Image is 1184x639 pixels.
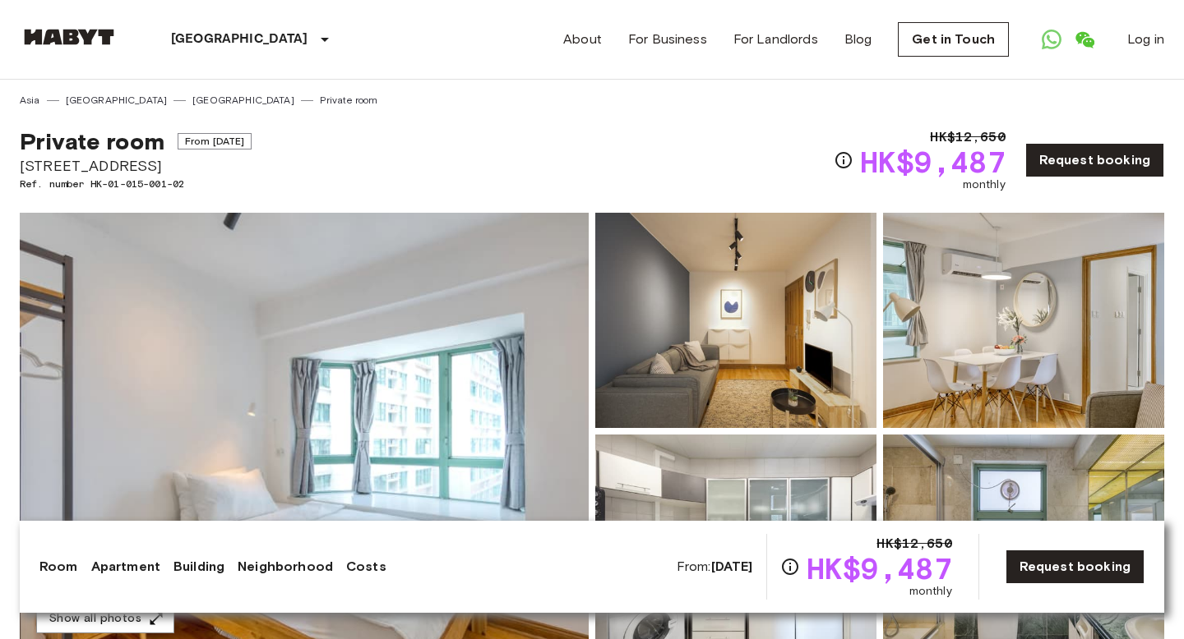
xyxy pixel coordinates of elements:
[36,604,174,634] button: Show all photos
[20,177,252,191] span: Ref. number HK-01-015-001-02
[834,150,853,170] svg: Check cost overview for full price breakdown. Please note that discounts apply to new joiners onl...
[909,583,952,600] span: monthly
[963,177,1006,193] span: monthly
[595,213,876,428] img: Picture of unit HK-01-015-001-02
[1127,30,1164,49] a: Log in
[711,559,753,574] b: [DATE]
[66,93,168,108] a: [GEOGRAPHIC_DATA]
[238,557,333,577] a: Neighborhood
[898,22,1009,57] a: Get in Touch
[1025,143,1164,177] a: Request booking
[883,213,1164,428] img: Picture of unit HK-01-015-001-02
[733,30,818,49] a: For Landlords
[20,29,118,45] img: Habyt
[346,557,386,577] a: Costs
[39,557,78,577] a: Room
[171,30,308,49] p: [GEOGRAPHIC_DATA]
[876,534,951,554] span: HK$12,650
[930,127,1005,147] span: HK$12,650
[860,147,1006,177] span: HK$9,487
[320,93,378,108] a: Private room
[192,93,294,108] a: [GEOGRAPHIC_DATA]
[173,557,224,577] a: Building
[1006,549,1145,584] a: Request booking
[807,554,952,583] span: HK$9,487
[844,30,872,49] a: Blog
[1068,23,1101,56] a: Open WeChat
[20,93,40,108] a: Asia
[91,557,160,577] a: Apartment
[628,30,707,49] a: For Business
[20,155,252,177] span: [STREET_ADDRESS]
[20,127,164,155] span: Private room
[563,30,602,49] a: About
[780,557,800,577] svg: Check cost overview for full price breakdown. Please note that discounts apply to new joiners onl...
[677,558,753,576] span: From:
[1035,23,1068,56] a: Open WhatsApp
[178,133,252,149] span: From [DATE]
